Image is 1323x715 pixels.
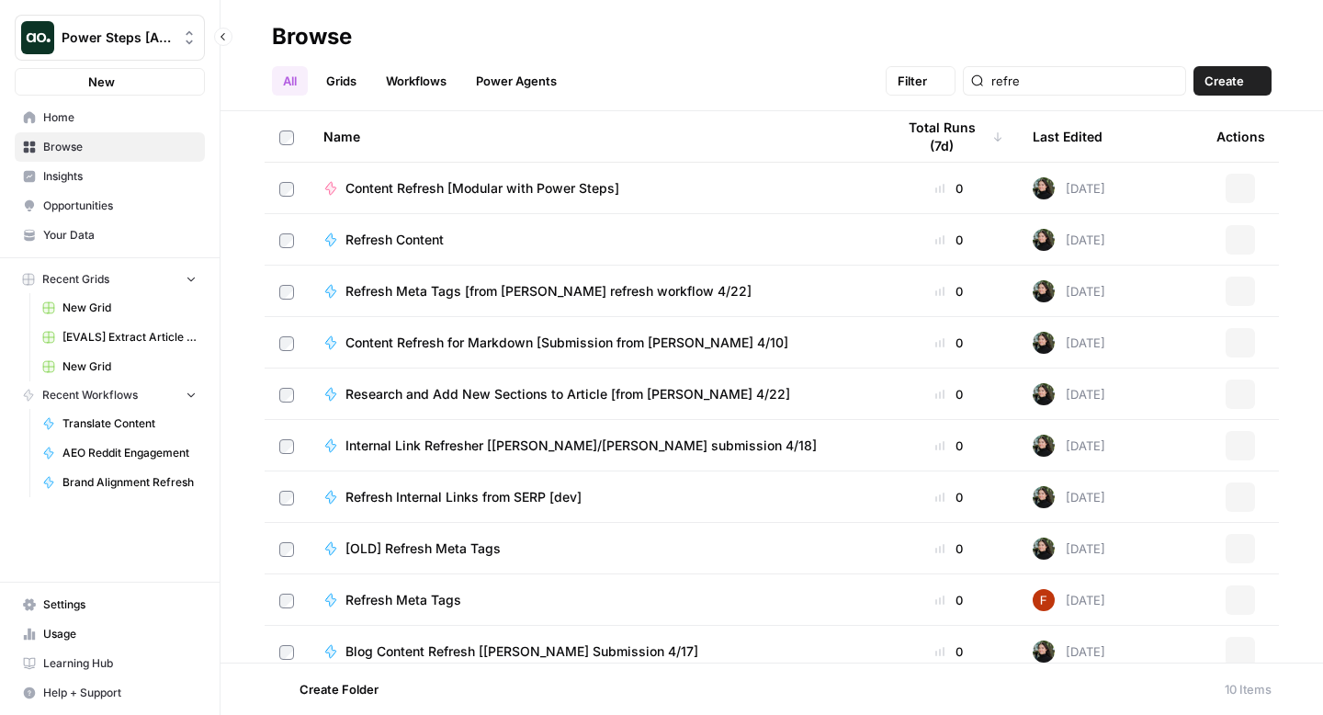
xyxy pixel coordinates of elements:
[323,642,865,661] a: Blog Content Refresh [[PERSON_NAME] Submission 4/17]
[43,198,197,214] span: Opportunities
[1033,177,1105,199] div: [DATE]
[1225,680,1272,698] div: 10 Items
[345,642,698,661] span: Blog Content Refresh [[PERSON_NAME] Submission 4/17]
[34,352,205,381] a: New Grid
[1033,435,1055,457] img: eoqc67reg7z2luvnwhy7wyvdqmsw
[62,415,197,432] span: Translate Content
[62,474,197,491] span: Brand Alignment Refresh
[1033,383,1055,405] img: eoqc67reg7z2luvnwhy7wyvdqmsw
[895,231,1003,249] div: 0
[991,72,1178,90] input: Search
[345,385,790,403] span: Research and Add New Sections to Article [from [PERSON_NAME] 4/22]
[43,685,197,701] span: Help + Support
[1033,177,1055,199] img: eoqc67reg7z2luvnwhy7wyvdqmsw
[1033,486,1105,508] div: [DATE]
[1033,538,1105,560] div: [DATE]
[42,387,138,403] span: Recent Workflows
[62,445,197,461] span: AEO Reddit Engagement
[43,596,197,613] span: Settings
[1033,641,1055,663] img: eoqc67reg7z2luvnwhy7wyvdqmsw
[1193,66,1272,96] button: Create
[345,591,461,609] span: Refresh Meta Tags
[15,678,205,708] button: Help + Support
[34,438,205,468] a: AEO Reddit Engagement
[272,66,308,96] a: All
[315,66,367,96] a: Grids
[88,73,115,91] span: New
[34,468,205,497] a: Brand Alignment Refresh
[323,179,865,198] a: Content Refresh [Modular with Power Steps]
[1033,280,1055,302] img: eoqc67reg7z2luvnwhy7wyvdqmsw
[43,139,197,155] span: Browse
[15,221,205,250] a: Your Data
[42,271,109,288] span: Recent Grids
[62,329,197,346] span: [EVALS] Extract Article from URL Grid
[345,282,752,301] span: Refresh Meta Tags [from [PERSON_NAME] refresh workflow 4/22]
[375,66,458,96] a: Workflows
[1033,383,1105,405] div: [DATE]
[1033,229,1055,251] img: eoqc67reg7z2luvnwhy7wyvdqmsw
[43,168,197,185] span: Insights
[898,72,927,90] span: Filter
[323,539,865,558] a: [OLD] Refresh Meta Tags
[62,300,197,316] span: New Grid
[345,231,444,249] span: Refresh Content
[15,103,205,132] a: Home
[15,162,205,191] a: Insights
[345,437,817,455] span: Internal Link Refresher [[PERSON_NAME]/[PERSON_NAME] submission 4/18]
[15,381,205,409] button: Recent Workflows
[1216,111,1265,162] div: Actions
[323,591,865,609] a: Refresh Meta Tags
[1033,641,1105,663] div: [DATE]
[465,66,568,96] a: Power Agents
[345,539,501,558] span: [OLD] Refresh Meta Tags
[895,539,1003,558] div: 0
[15,266,205,293] button: Recent Grids
[300,680,379,698] span: Create Folder
[886,66,955,96] button: Filter
[895,111,1003,162] div: Total Runs (7d)
[345,488,582,506] span: Refresh Internal Links from SERP [dev]
[272,675,390,704] button: Create Folder
[15,619,205,649] a: Usage
[1033,435,1105,457] div: [DATE]
[1204,72,1244,90] span: Create
[895,385,1003,403] div: 0
[1033,332,1105,354] div: [DATE]
[62,28,173,47] span: Power Steps [Admin]
[34,323,205,352] a: [EVALS] Extract Article from URL Grid
[272,22,352,51] div: Browse
[895,179,1003,198] div: 0
[15,649,205,678] a: Learning Hub
[1033,589,1105,611] div: [DATE]
[895,591,1003,609] div: 0
[895,334,1003,352] div: 0
[43,109,197,126] span: Home
[895,488,1003,506] div: 0
[1033,589,1055,611] img: 7nhihnjpesijol0l01fvic7q4e5q
[34,293,205,323] a: New Grid
[323,385,865,403] a: Research and Add New Sections to Article [from [PERSON_NAME] 4/22]
[895,437,1003,455] div: 0
[1033,229,1105,251] div: [DATE]
[345,334,788,352] span: Content Refresh for Markdown [Submission from [PERSON_NAME] 4/10]
[895,282,1003,301] div: 0
[323,282,865,301] a: Refresh Meta Tags [from [PERSON_NAME] refresh workflow 4/22]
[43,626,197,642] span: Usage
[323,488,865,506] a: Refresh Internal Links from SERP [dev]
[21,21,54,54] img: Power Steps [Admin] Logo
[1033,486,1055,508] img: eoqc67reg7z2luvnwhy7wyvdqmsw
[323,334,865,352] a: Content Refresh for Markdown [Submission from [PERSON_NAME] 4/10]
[1033,332,1055,354] img: eoqc67reg7z2luvnwhy7wyvdqmsw
[62,358,197,375] span: New Grid
[43,227,197,244] span: Your Data
[1033,538,1055,560] img: eoqc67reg7z2luvnwhy7wyvdqmsw
[323,111,865,162] div: Name
[1033,111,1102,162] div: Last Edited
[15,15,205,61] button: Workspace: Power Steps [Admin]
[34,409,205,438] a: Translate Content
[1033,280,1105,302] div: [DATE]
[15,191,205,221] a: Opportunities
[345,179,619,198] span: Content Refresh [Modular with Power Steps]
[323,231,865,249] a: Refresh Content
